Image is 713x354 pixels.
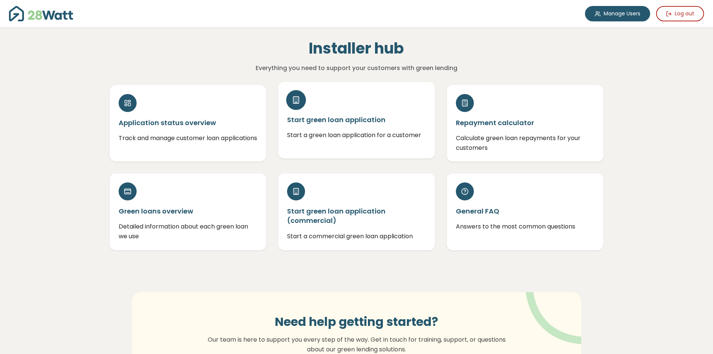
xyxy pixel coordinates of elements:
p: Start a commercial green loan application [287,232,426,241]
h5: Start green loan application [287,115,426,124]
button: Log out [656,6,704,21]
h3: Need help getting started? [203,315,510,329]
img: 28Watt [9,6,73,21]
h5: Repayment calculator [456,118,595,127]
p: Track and manage customer loan applications [119,133,258,143]
p: Calculate green loan repayments for your customers [456,133,595,152]
p: Everything you need to support your customers with green lending [194,63,519,73]
img: vector [506,272,604,345]
h1: Installer hub [194,39,519,57]
p: Our team is here to support you every step of the way. Get in touch for training, support, or que... [203,335,510,354]
h5: Application status overview [119,118,258,127]
p: Start a green loan application for a customer [287,130,426,140]
p: Detailed information about each green loan we use [119,222,258,241]
p: Answers to the most common questions [456,222,595,232]
h5: Start green loan application (commercial) [287,206,426,225]
a: Manage Users [585,6,650,21]
h5: Green loans overview [119,206,258,216]
h5: General FAQ [456,206,595,216]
